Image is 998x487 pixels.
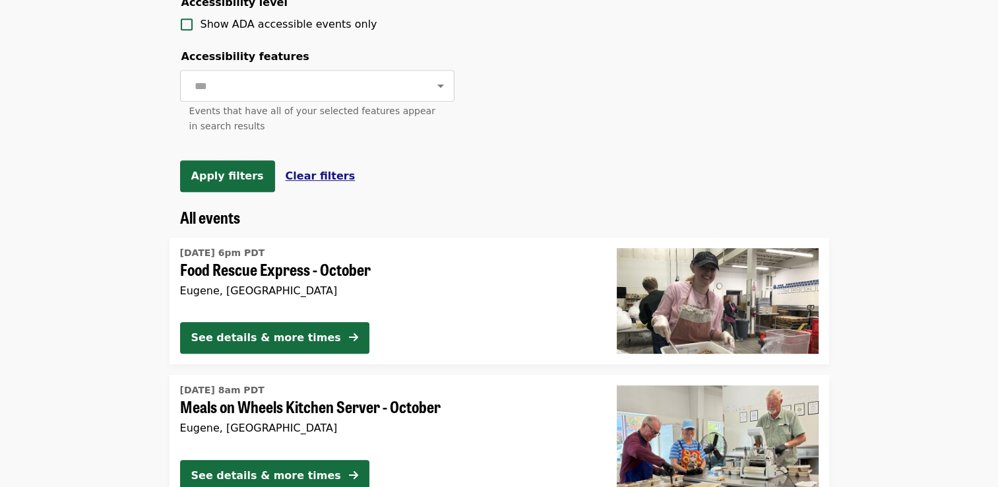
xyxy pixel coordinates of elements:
i: arrow-right icon [349,331,358,344]
div: See details & more times [191,468,341,484]
time: [DATE] 8am PDT [180,383,265,397]
span: Accessibility features [181,50,309,63]
i: arrow-right icon [349,469,358,482]
time: [DATE] 6pm PDT [180,246,265,260]
span: Apply filters [191,170,264,182]
button: See details & more times [180,322,369,354]
button: Apply filters [180,160,275,192]
button: Clear filters [286,168,356,184]
span: Food Rescue Express - October [180,260,596,279]
span: Events that have all of your selected features appear in search results [189,106,435,131]
button: Open [431,77,450,95]
div: See details & more times [191,330,341,346]
span: Meals on Wheels Kitchen Server - October [180,397,596,416]
a: See details for "Food Rescue Express - October" [170,238,829,364]
span: All events [180,205,240,228]
span: Show ADA accessible events only [201,18,377,30]
span: Clear filters [286,170,356,182]
img: Food Rescue Express - October organized by FOOD For Lane County [617,248,819,354]
div: Eugene, [GEOGRAPHIC_DATA] [180,284,596,297]
div: Eugene, [GEOGRAPHIC_DATA] [180,422,596,434]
